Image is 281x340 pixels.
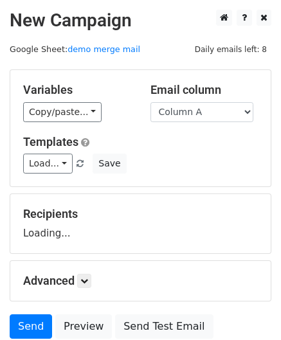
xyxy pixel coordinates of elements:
a: Templates [23,135,78,148]
h2: New Campaign [10,10,271,31]
h5: Variables [23,83,131,97]
small: Google Sheet: [10,44,140,54]
h5: Email column [150,83,258,97]
a: Load... [23,154,73,174]
a: Copy/paste... [23,102,102,122]
span: Daily emails left: 8 [190,42,271,57]
a: Preview [55,314,112,339]
h5: Advanced [23,274,258,288]
a: Send Test Email [115,314,213,339]
h5: Recipients [23,207,258,221]
a: Daily emails left: 8 [190,44,271,54]
a: demo merge mail [68,44,140,54]
a: Send [10,314,52,339]
button: Save [93,154,126,174]
div: Loading... [23,207,258,240]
